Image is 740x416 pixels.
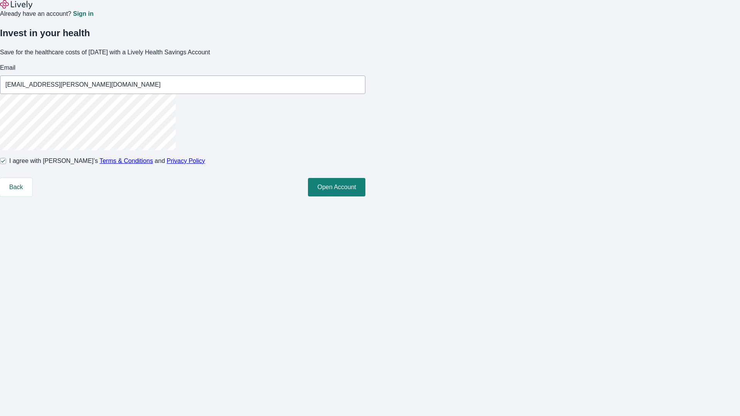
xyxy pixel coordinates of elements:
[99,158,153,164] a: Terms & Conditions
[308,178,365,196] button: Open Account
[73,11,93,17] a: Sign in
[9,156,205,166] span: I agree with [PERSON_NAME]’s and
[167,158,205,164] a: Privacy Policy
